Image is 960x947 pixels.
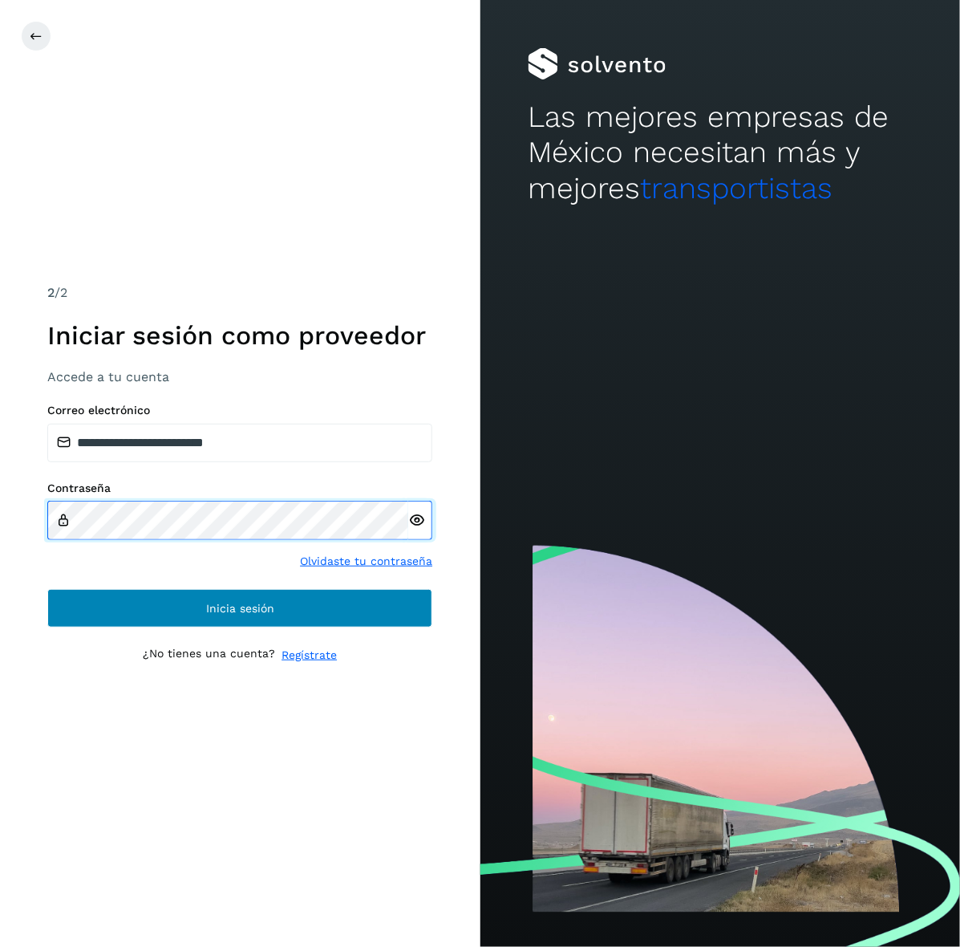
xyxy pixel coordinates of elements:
[143,647,275,664] p: ¿No tienes una cuenta?
[47,404,432,417] label: Correo electrónico
[47,482,432,495] label: Contraseña
[282,647,337,664] a: Regístrate
[47,589,432,628] button: Inicia sesión
[47,283,432,303] div: /2
[640,171,832,205] span: transportistas
[47,320,432,351] h1: Iniciar sesión como proveedor
[47,369,432,384] h3: Accede a tu cuenta
[300,553,432,570] a: Olvidaste tu contraseña
[528,100,912,206] h2: Las mejores empresas de México necesitan más y mejores
[47,285,55,300] span: 2
[206,603,274,614] span: Inicia sesión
